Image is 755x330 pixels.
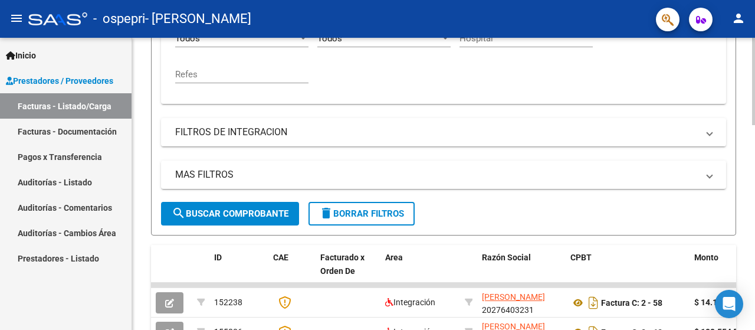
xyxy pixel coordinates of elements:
[566,245,690,297] datatable-header-cell: CPBT
[175,126,698,139] mat-panel-title: FILTROS DE INTEGRACION
[601,298,662,308] strong: Factura C: 2 - 58
[317,33,342,44] span: Todos
[694,298,738,307] strong: $ 14.110,93
[319,208,404,219] span: Borrar Filtros
[477,245,566,297] datatable-header-cell: Razón Social
[586,293,601,312] i: Descargar documento
[214,298,242,307] span: 152238
[172,208,288,219] span: Buscar Comprobante
[273,253,288,262] span: CAE
[145,6,251,32] span: - [PERSON_NAME]
[161,202,299,226] button: Buscar Comprobante
[268,245,316,297] datatable-header-cell: CAE
[316,245,380,297] datatable-header-cell: Facturado x Orden De
[482,253,531,262] span: Razón Social
[308,202,415,226] button: Borrar Filtros
[6,49,36,62] span: Inicio
[482,290,561,315] div: 20276403231
[715,290,743,318] div: Open Intercom Messenger
[214,253,222,262] span: ID
[385,298,435,307] span: Integración
[694,253,718,262] span: Monto
[320,253,365,276] span: Facturado x Orden De
[385,253,403,262] span: Area
[731,11,746,25] mat-icon: person
[482,292,545,302] span: [PERSON_NAME]
[9,11,24,25] mat-icon: menu
[6,74,113,87] span: Prestadores / Proveedores
[175,168,698,181] mat-panel-title: MAS FILTROS
[93,6,145,32] span: - ospepri
[380,245,460,297] datatable-header-cell: Area
[175,33,200,44] span: Todos
[319,206,333,220] mat-icon: delete
[161,118,726,146] mat-expansion-panel-header: FILTROS DE INTEGRACION
[172,206,186,220] mat-icon: search
[161,161,726,189] mat-expansion-panel-header: MAS FILTROS
[570,253,592,262] span: CPBT
[209,245,268,297] datatable-header-cell: ID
